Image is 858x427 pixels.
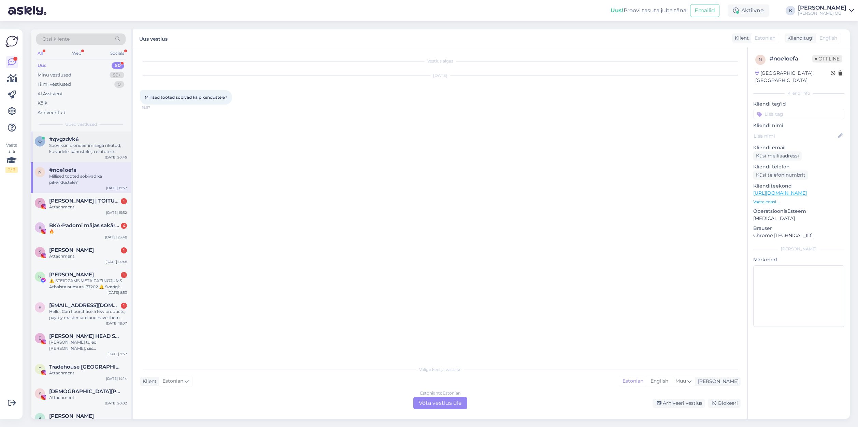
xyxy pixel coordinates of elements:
span: KRISTA LEŠKĒVIČA skaistums, dzīve, grāmatas, lasīšana [49,388,120,395]
span: Uued vestlused [65,121,97,127]
label: Uus vestlus [139,33,168,43]
a: [PERSON_NAME][PERSON_NAME] OÜ [798,5,854,16]
div: [DATE] 18:07 [106,321,127,326]
p: Klienditeekond [753,182,844,190]
p: Kliendi email [753,144,844,151]
span: Millised tooted sobivad ka pikendustele? [145,95,227,100]
div: Minu vestlused [38,72,71,79]
div: [GEOGRAPHIC_DATA], [GEOGRAPHIC_DATA] [755,70,831,84]
div: [PERSON_NAME] [798,5,846,11]
div: 1 [121,198,127,204]
div: 50 [112,62,124,69]
div: Blokeeri [708,399,741,408]
img: Askly Logo [5,35,18,48]
div: AI Assistent [38,91,63,97]
span: D [38,200,42,205]
span: Solvita Anikonova [49,247,94,253]
span: Estonian [755,35,775,42]
span: B [39,225,42,230]
div: Arhiveeri vestlus [653,399,705,408]
div: [DATE] 8:53 [108,290,127,295]
div: English [647,376,672,386]
p: Märkmed [753,256,844,263]
div: Attachment [49,395,127,401]
div: [DATE] 9:57 [108,352,127,357]
p: [MEDICAL_DATA] [753,215,844,222]
p: Kliendi tag'id [753,100,844,108]
div: [PERSON_NAME] [753,246,844,252]
p: Kliendi telefon [753,163,844,170]
span: Otsi kliente [42,36,70,43]
div: [DATE] 23:48 [105,235,127,240]
span: Evella HEAD SPA & heaolusalong | peamassaaž | HEAD SPA TALLINN [49,333,120,339]
p: Vaata edasi ... [753,199,844,205]
div: 1 [121,303,127,309]
input: Lisa nimi [754,132,836,140]
div: Attachment [49,370,127,376]
div: Kõik [38,100,47,107]
div: Socials [109,49,126,58]
div: Hello. Can I purchase a few products, pay by mastercard and have them shipped to [GEOGRAPHIC_DATA]? [49,308,127,321]
div: [DATE] 15:52 [106,210,127,215]
span: KATRI TELLER [49,413,94,419]
span: q [38,139,42,144]
div: Kliendi info [753,90,844,96]
span: Tradehouse Latvia [49,364,120,370]
div: Vaata siia [5,142,18,173]
div: 1 [121,247,127,253]
div: Tiimi vestlused [38,81,71,88]
div: [DATE] 20:45 [105,155,127,160]
div: All [36,49,44,58]
div: Sooviksin blondeerimisega rikutud, kuivadele, kahustele ja elututele juustele hädaabipaketti! [49,142,127,155]
div: ⚠️ STEIDZAMS META PAZIŅOJUMS Atbalsta numurs: 77202 🔔 Svarīgi: Tavs konts un 𝐅𝐀𝐂𝐄𝐁𝐎𝐎𝐊 lapa [DOMAI... [49,278,127,290]
span: n [38,169,42,175]
span: N [38,274,42,279]
b: Uus! [611,7,624,14]
span: K [39,391,42,396]
div: 0 [114,81,124,88]
span: K [39,415,42,421]
div: Uus [38,62,46,69]
div: Attachment [49,253,127,259]
div: Estonian [619,376,647,386]
div: [PERSON_NAME] OÜ [798,11,846,16]
span: #noe1oefa [49,167,76,173]
div: Küsi meiliaadressi [753,151,802,161]
span: S [39,249,41,254]
div: Klient [140,378,157,385]
div: # noe1oefa [770,55,812,63]
div: Vestlus algas [140,58,741,64]
div: [DATE] 20:02 [105,401,127,406]
p: Chrome [TECHNICAL_ID] [753,232,844,239]
div: [DATE] 14:48 [105,259,127,264]
div: Web [71,49,83,58]
input: Lisa tag [753,109,844,119]
div: 2 / 3 [5,167,18,173]
span: Estonian [162,377,183,385]
span: BKA•Padomi mājas sakārtošanai•Ar mīlestību pret sevi un dabu [49,222,120,229]
span: r [39,305,42,310]
span: Offline [812,55,842,63]
span: ripleybanfield@ns.sympatico.ca [49,302,120,308]
span: 19:57 [142,105,168,110]
a: [URL][DOMAIN_NAME] [753,190,807,196]
div: Proovi tasuta juba täna: [611,6,687,15]
div: Valige keel ja vastake [140,367,741,373]
div: [PERSON_NAME] tuled [PERSON_NAME], siis [PERSON_NAME] vitamiine ka [49,339,127,352]
span: English [819,35,837,42]
div: [DATE] 19:57 [106,185,127,191]
div: [DATE] [140,72,741,79]
div: [DATE] 14:14 [106,376,127,381]
div: Aktiivne [728,4,769,17]
button: Emailid [690,4,719,17]
span: E [39,335,41,341]
div: 99+ [110,72,124,79]
p: Kliendi nimi [753,122,844,129]
span: n [759,57,762,62]
p: Operatsioonisüsteem [753,208,844,215]
span: #qvgzdvk6 [49,136,78,142]
div: 1 [121,272,127,278]
div: Attachment [49,204,127,210]
div: 4 [121,223,127,229]
div: K [786,6,795,15]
